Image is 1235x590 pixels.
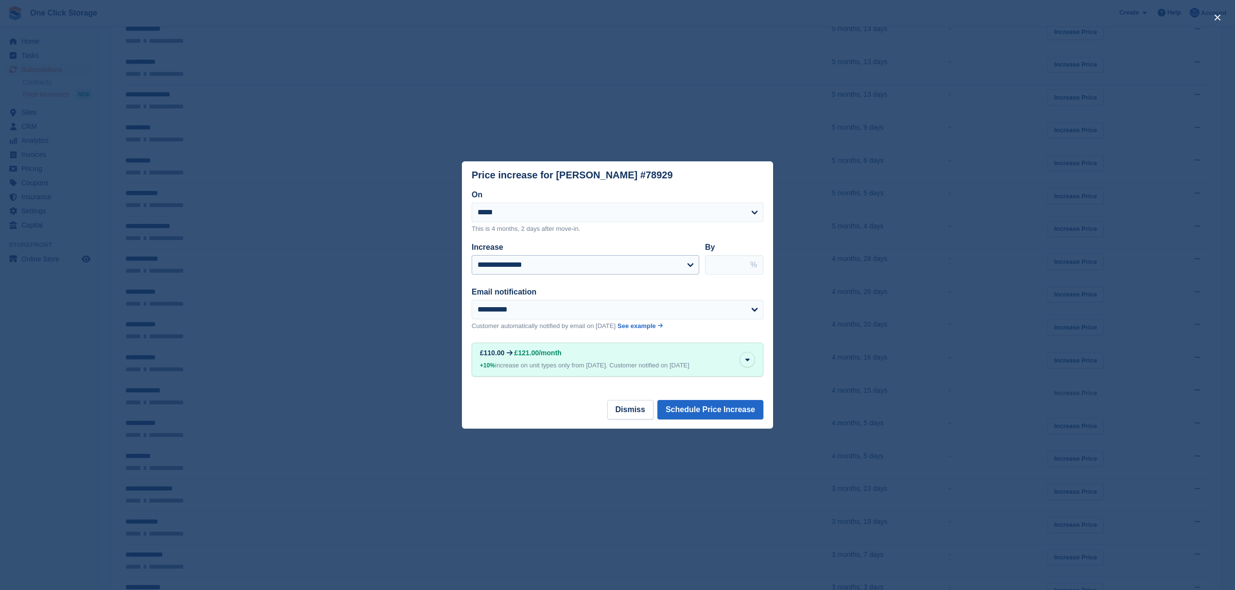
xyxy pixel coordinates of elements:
[472,191,482,199] label: On
[480,349,505,357] div: £110.00
[705,243,715,251] label: By
[617,321,663,331] a: See example
[609,362,689,369] span: Customer notified on [DATE]
[539,349,562,357] span: /month
[657,400,763,419] button: Schedule Price Increase
[472,224,763,234] p: This is 4 months, 2 days after move-in.
[472,170,673,181] div: Price increase for [PERSON_NAME] #78929
[472,243,503,251] label: Increase
[607,400,653,419] button: Dismiss
[472,321,616,331] p: Customer automatically notified by email on [DATE]
[472,288,536,296] label: Email notification
[1210,10,1225,25] button: close
[617,322,656,330] span: See example
[480,362,608,369] span: increase on unit types only from [DATE].
[514,349,539,357] span: £121.00
[480,361,495,370] div: +10%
